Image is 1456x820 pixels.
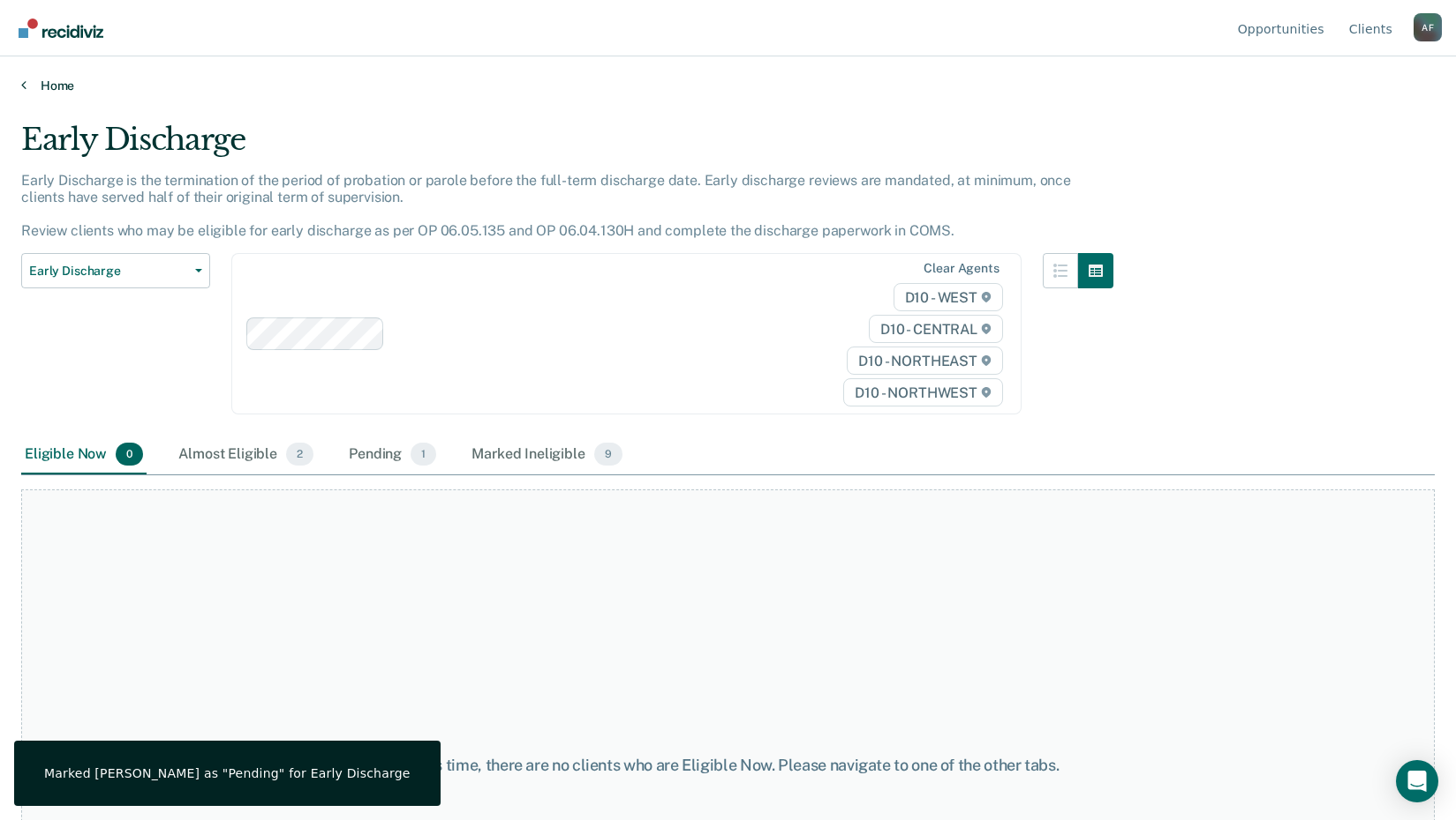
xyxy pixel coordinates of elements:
[924,261,999,276] div: Clear agents
[843,378,1002,406] span: D10 - NORTHWEST
[21,122,1113,172] div: Early Discharge
[345,436,440,474] div: Pending1
[44,765,411,781] div: Marked [PERSON_NAME] as "Pending" for Early Discharge
[869,315,1003,343] span: D10 - CENTRAL
[894,283,1003,311] span: D10 - WEST
[19,19,103,38] img: Recidiviz
[21,172,1071,240] p: Early Discharge is the termination of the period of probation or parole before the full-term disc...
[594,443,622,466] span: 9
[1414,13,1442,41] button: Profile dropdown button
[21,436,147,474] div: Eligible Now0
[1396,760,1438,802] div: Open Intercom Messenger
[116,443,143,466] span: 0
[21,78,1435,93] a: Home
[29,264,188,279] span: Early Discharge
[847,347,1002,375] span: D10 - NORTHEAST
[411,443,436,466] span: 1
[21,253,210,288] button: Early Discharge
[1414,13,1442,41] div: A F
[468,436,626,474] div: Marked Ineligible9
[286,443,313,466] span: 2
[375,756,1082,775] div: At this time, there are no clients who are Eligible Now. Please navigate to one of the other tabs.
[175,436,317,474] div: Almost Eligible2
